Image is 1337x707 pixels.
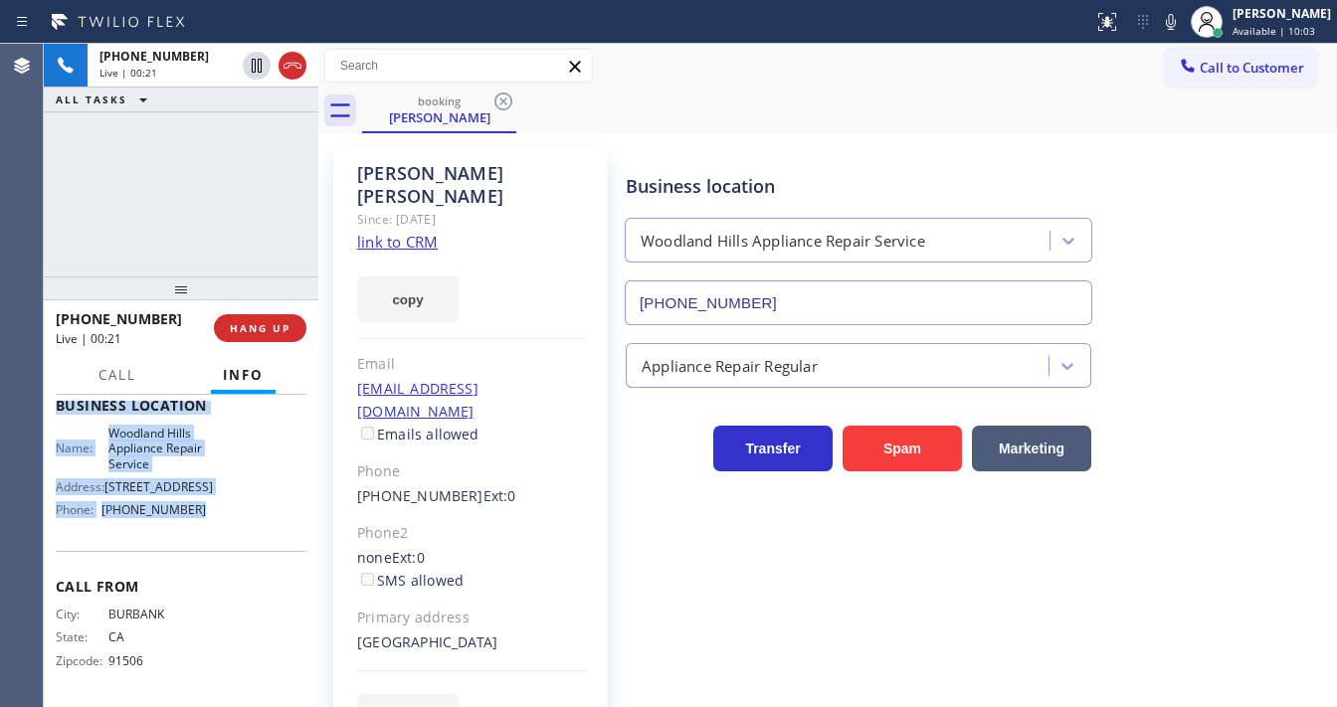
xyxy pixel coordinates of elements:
[56,502,101,517] span: Phone:
[357,460,585,483] div: Phone
[972,426,1091,471] button: Marketing
[44,88,167,111] button: ALL TASKS
[211,356,276,395] button: Info
[56,479,104,494] span: Address:
[357,425,479,443] label: Emails allowed
[713,426,833,471] button: Transfer
[357,486,483,505] a: [PHONE_NUMBER]
[56,92,127,106] span: ALL TASKS
[56,330,121,347] span: Live | 00:21
[104,479,213,494] span: [STREET_ADDRESS]
[357,607,585,629] div: Primary address
[101,502,206,517] span: [PHONE_NUMBER]
[108,426,207,471] span: Woodland Hills Appliance Repair Service
[1233,24,1315,38] span: Available | 10:03
[1165,49,1317,87] button: Call to Customer
[56,441,108,455] span: Name:
[98,366,136,384] span: Call
[357,522,585,545] div: Phone2
[361,427,374,440] input: Emails allowed
[357,232,438,252] a: link to CRM
[626,173,1091,200] div: Business location
[279,52,306,80] button: Hang up
[357,631,585,654] div: [GEOGRAPHIC_DATA]
[108,653,207,668] span: 91506
[364,88,514,131] div: Teresa Mcgilvray
[1233,5,1331,22] div: [PERSON_NAME]
[357,162,585,208] div: [PERSON_NAME] [PERSON_NAME]
[392,548,425,567] span: Ext: 0
[357,276,459,322] button: copy
[99,48,209,65] span: [PHONE_NUMBER]
[357,379,478,421] a: [EMAIL_ADDRESS][DOMAIN_NAME]
[87,356,148,395] button: Call
[56,653,108,668] span: Zipcode:
[108,629,207,644] span: CA
[223,366,264,384] span: Info
[56,607,108,621] span: City:
[364,108,514,126] div: [PERSON_NAME]
[1200,59,1304,77] span: Call to Customer
[230,321,290,335] span: HANG UP
[641,230,925,253] div: Woodland Hills Appliance Repair Service
[1157,8,1185,36] button: Mute
[357,208,585,231] div: Since: [DATE]
[483,486,516,505] span: Ext: 0
[325,50,592,82] input: Search
[56,577,306,596] span: Call From
[843,426,962,471] button: Spam
[625,280,1092,325] input: Phone Number
[357,571,464,590] label: SMS allowed
[243,52,271,80] button: Hold Customer
[56,629,108,644] span: State:
[56,309,182,328] span: [PHONE_NUMBER]
[357,547,585,593] div: none
[364,93,514,108] div: booking
[642,354,818,377] div: Appliance Repair Regular
[361,573,374,586] input: SMS allowed
[214,314,306,342] button: HANG UP
[108,607,207,621] span: BURBANK
[357,353,585,376] div: Email
[56,396,306,415] span: Business location
[99,66,157,80] span: Live | 00:21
